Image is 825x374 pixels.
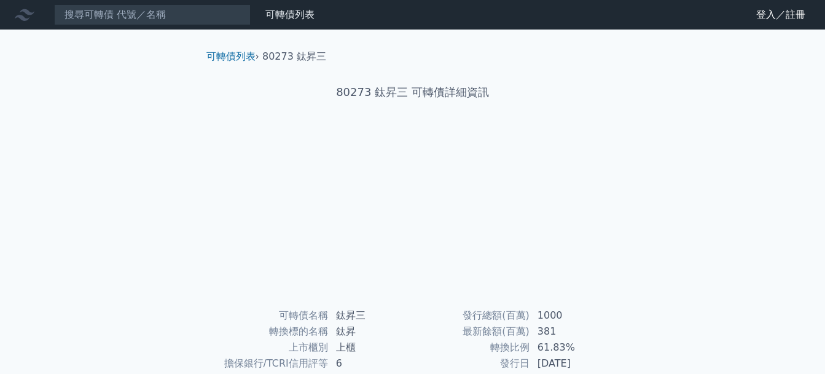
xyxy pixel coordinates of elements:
td: 擔保銀行/TCRI信用評等 [211,356,329,372]
a: 可轉債列表 [265,9,315,20]
td: 可轉債名稱 [211,308,329,324]
td: 鈦昇 [329,324,413,340]
td: 轉換比例 [413,340,530,356]
h1: 80273 鈦昇三 可轉債詳細資訊 [197,84,629,101]
input: 搜尋可轉債 代號／名稱 [54,4,251,25]
td: 61.83% [530,340,614,356]
td: 鈦昇三 [329,308,413,324]
li: › [206,49,259,64]
a: 可轉債列表 [206,50,256,62]
td: 1000 [530,308,614,324]
td: 上市櫃別 [211,340,329,356]
td: 發行總額(百萬) [413,308,530,324]
td: [DATE] [530,356,614,372]
td: 381 [530,324,614,340]
td: 發行日 [413,356,530,372]
td: 轉換標的名稱 [211,324,329,340]
td: 6 [329,356,413,372]
li: 80273 鈦昇三 [262,49,326,64]
td: 最新餘額(百萬) [413,324,530,340]
a: 登入／註冊 [746,5,815,25]
td: 上櫃 [329,340,413,356]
